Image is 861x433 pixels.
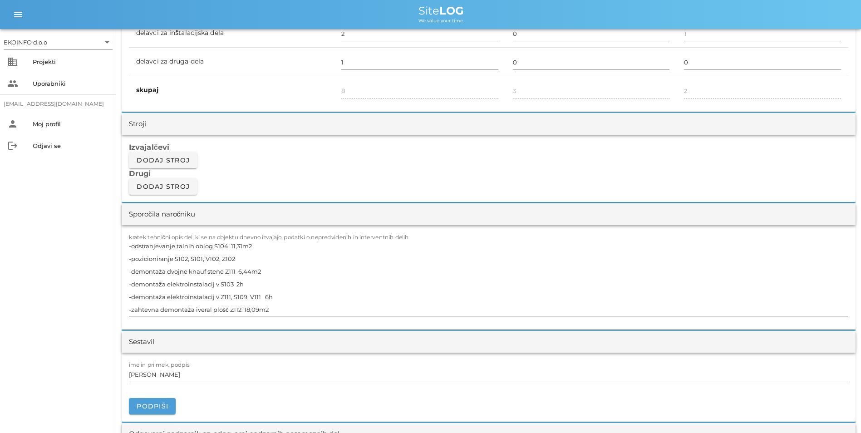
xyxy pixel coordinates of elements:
[129,398,176,414] button: Podpiši
[4,38,47,46] div: EKOINFO d.o.o
[102,37,113,48] i: arrow_drop_down
[129,142,848,152] h3: Izvajalčevi
[513,26,670,41] input: 0
[684,26,841,41] input: 0
[129,152,197,168] button: Dodaj stroj
[129,119,146,129] div: Stroji
[513,55,670,69] input: 0
[341,55,498,69] input: 0
[418,18,464,24] span: We value your time.
[129,362,190,369] label: ime in priimek, podpis
[33,120,109,128] div: Moj profil
[136,182,190,191] span: Dodaj stroj
[129,168,848,178] h3: Drugi
[7,56,18,67] i: business
[136,156,190,164] span: Dodaj stroj
[341,26,498,41] input: 0
[439,4,464,17] b: LOG
[13,9,24,20] i: menu
[4,35,113,49] div: EKOINFO d.o.o
[7,118,18,129] i: person
[129,209,195,220] div: Sporočila naročniku
[136,402,168,410] span: Podpiši
[33,80,109,87] div: Uporabniki
[7,140,18,151] i: logout
[418,4,464,17] span: Site
[136,86,159,94] b: skupaj
[129,48,334,76] td: delavci za druga dela
[33,58,109,65] div: Projekti
[731,335,861,433] iframe: Chat Widget
[731,335,861,433] div: Pripomoček za klepet
[7,78,18,89] i: people
[684,55,841,69] input: 0
[33,142,109,149] div: Odjavi se
[129,337,154,347] div: Sestavil
[129,178,197,195] button: Dodaj stroj
[129,19,334,48] td: delavci za inštalacijska dela
[129,234,409,241] label: kratek tehnični opis del, ki se na objektu dnevno izvajajo, podatki o nepredvidenih in interventn...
